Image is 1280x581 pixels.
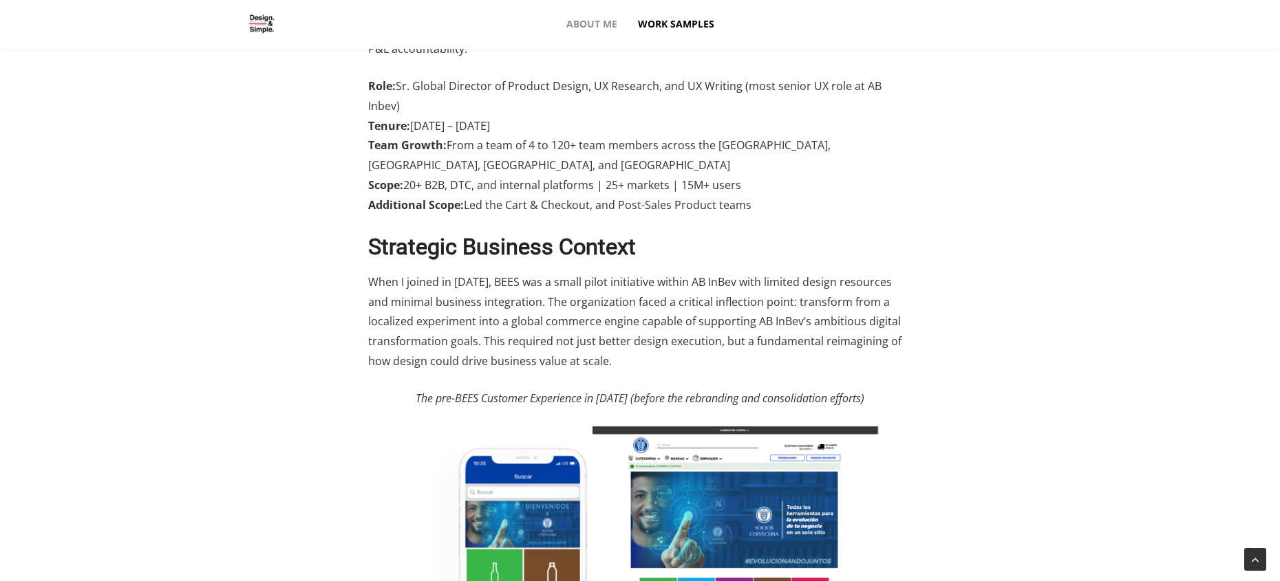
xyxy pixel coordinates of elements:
[368,76,912,232] p: Sr. Global Director of Product Design, UX Research, and UX Writing (most senior UX role at AB Inb...
[368,78,396,94] strong: Role:
[368,232,912,261] h3: Strategic Business Context
[227,3,296,45] img: Design. Plain and simple.
[368,197,464,212] strong: Additional Scope:
[368,138,447,153] strong: Team Growth:
[416,391,864,406] em: The pre-BEES Customer Experience in [DATE] (before the rebranding and consolidation efforts)
[368,272,912,388] p: When I joined in [DATE], BEES was a small pilot initiative within AB InBev with limited design re...
[368,177,403,193] strong: Scope:
[368,118,410,133] strong: Tenure:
